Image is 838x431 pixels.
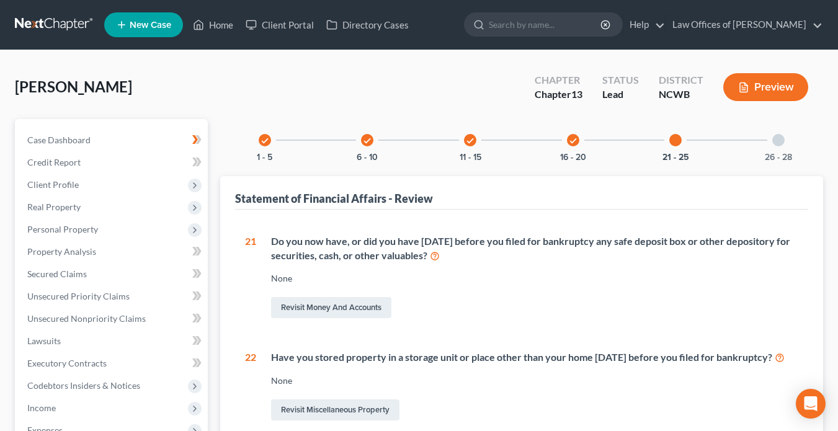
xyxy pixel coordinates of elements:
div: Status [602,73,639,87]
div: 21 [245,234,256,321]
i: check [261,136,269,145]
div: Statement of Financial Affairs - Review [235,191,433,206]
span: Lawsuits [27,335,61,346]
a: Credit Report [17,151,208,174]
span: Secured Claims [27,269,87,279]
span: Personal Property [27,224,98,234]
a: Unsecured Nonpriority Claims [17,308,208,330]
span: Case Dashboard [27,135,91,145]
span: [PERSON_NAME] [15,78,132,96]
i: check [363,136,372,145]
span: Income [27,402,56,413]
button: 1 - 5 [257,153,272,162]
button: 6 - 10 [357,153,378,162]
div: NCWB [659,87,703,102]
span: Property Analysis [27,246,96,257]
input: Search by name... [489,13,602,36]
a: Directory Cases [320,14,415,36]
span: New Case [130,20,171,30]
div: District [659,73,703,87]
span: Unsecured Priority Claims [27,291,130,301]
div: Lead [602,87,639,102]
button: Preview [723,73,808,101]
span: Credit Report [27,157,81,167]
span: 13 [571,88,582,100]
i: check [466,136,475,145]
div: None [271,375,798,387]
div: None [271,272,798,285]
a: Client Portal [239,14,320,36]
a: Home [187,14,239,36]
a: Property Analysis [17,241,208,263]
button: 26 - 28 [765,153,792,162]
a: Revisit Money and Accounts [271,297,391,318]
a: Law Offices of [PERSON_NAME] [666,14,822,36]
button: 21 - 25 [662,153,689,162]
a: Unsecured Priority Claims [17,285,208,308]
span: Executory Contracts [27,358,107,368]
div: 22 [245,350,256,423]
span: Unsecured Nonpriority Claims [27,313,146,324]
a: Case Dashboard [17,129,208,151]
div: Have you stored property in a storage unit or place other than your home [DATE] before you filed ... [271,350,798,365]
i: check [569,136,577,145]
span: Real Property [27,202,81,212]
div: Chapter [535,73,582,87]
span: Codebtors Insiders & Notices [27,380,140,391]
div: Open Intercom Messenger [796,389,826,419]
button: 16 - 20 [560,153,586,162]
a: Revisit Miscellaneous Property [271,399,399,420]
a: Secured Claims [17,263,208,285]
div: Chapter [535,87,582,102]
a: Executory Contracts [17,352,208,375]
span: Client Profile [27,179,79,190]
button: 11 - 15 [460,153,481,162]
div: Do you now have, or did you have [DATE] before you filed for bankruptcy any safe deposit box or o... [271,234,798,263]
a: Lawsuits [17,330,208,352]
a: Help [623,14,665,36]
